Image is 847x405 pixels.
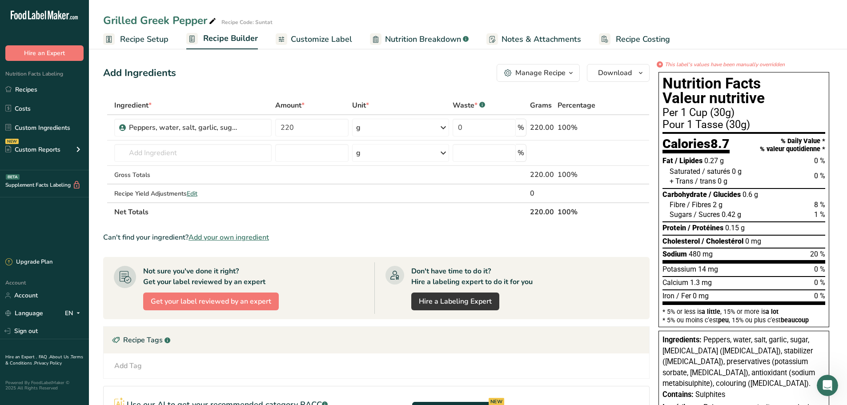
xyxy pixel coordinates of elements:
[662,137,730,154] div: Calories
[556,202,609,221] th: 100%
[5,380,84,391] div: Powered By FoodLabelMaker © 2025 All Rights Reserved
[698,265,718,273] span: 14 mg
[598,68,632,78] span: Download
[5,354,83,366] a: Terms & Conditions .
[725,224,745,232] span: 0.15 g
[704,156,724,165] span: 0.27 g
[5,258,52,267] div: Upgrade Plan
[39,354,49,360] a: FAQ .
[530,100,552,111] span: Grams
[662,390,694,399] span: Contains:
[291,33,352,45] span: Customize Label
[662,190,707,199] span: Carbohydrate
[718,317,729,324] span: peu
[120,33,169,45] span: Recipe Setup
[814,200,825,209] span: 8 %
[817,375,838,396] iframe: Intercom live chat
[662,250,687,258] span: Sodium
[662,108,825,118] div: Per 1 Cup (30g)
[722,210,741,219] span: 0.42 g
[718,177,727,185] span: 0 g
[814,172,825,180] span: 0 %
[662,317,825,323] div: * 5% ou moins c’est , 15% ou plus c’est
[558,122,607,133] div: 100%
[709,190,741,199] span: / Glucides
[745,237,761,245] span: 0 mg
[662,336,815,388] span: Peppers, water, salt, garlic, sugar, [MEDICAL_DATA] ([MEDICAL_DATA]), stabilizer ([MEDICAL_DATA])...
[814,156,825,165] span: 0 %
[187,189,197,198] span: Edit
[5,145,60,154] div: Custom Reports
[103,29,169,49] a: Recipe Setup
[49,354,71,360] a: About Us .
[530,122,554,133] div: 220.00
[689,250,713,258] span: 480 mg
[186,28,258,50] a: Recipe Builder
[497,64,580,82] button: Manage Recipe
[713,200,723,209] span: 2 g
[558,100,595,111] span: Percentage
[486,29,581,49] a: Notes & Attachments
[662,278,688,287] span: Calcium
[693,292,709,300] span: 0 mg
[151,296,271,307] span: Get your label reviewed by an expert
[702,308,720,315] span: a little
[687,200,711,209] span: / Fibres
[5,354,37,360] a: Hire an Expert .
[688,224,723,232] span: / Protéines
[356,122,361,133] div: g
[781,317,809,324] span: beaucoup
[662,292,674,300] span: Iron
[65,308,84,319] div: EN
[530,188,554,199] div: 0
[810,250,825,258] span: 20 %
[352,100,369,111] span: Unit
[129,122,240,133] div: Peppers, water, salt, garlic, sugar, [MEDICAL_DATA] ([MEDICAL_DATA]), stabilizer ([MEDICAL_DATA])...
[221,18,273,26] div: Recipe Code: Suntat
[766,308,779,315] span: a lot
[587,64,650,82] button: Download
[530,169,554,180] div: 220.00
[143,293,279,310] button: Get your label reviewed by an expert
[103,232,650,243] div: Can't find your ingredient?
[662,224,686,232] span: Protein
[203,32,258,44] span: Recipe Builder
[103,12,218,28] div: Grilled Greek Pepper
[528,202,556,221] th: 220.00
[695,177,716,185] span: / trans
[34,360,62,366] a: Privacy Policy
[189,232,269,243] span: Add your own ingredient
[732,167,742,176] span: 0 g
[695,390,725,399] span: Sulphites
[370,29,469,49] a: Nutrition Breakdown
[385,33,461,45] span: Nutrition Breakdown
[814,265,825,273] span: 0 %
[114,170,272,180] div: Gross Totals
[662,265,696,273] span: Potassium
[690,278,712,287] span: 1.3 mg
[356,148,361,158] div: g
[702,167,730,176] span: / saturés
[670,167,700,176] span: Saturated
[670,200,685,209] span: Fibre
[453,100,485,111] div: Waste
[275,100,305,111] span: Amount
[5,139,19,144] div: NEW
[558,169,607,180] div: 100%
[676,292,691,300] span: / Fer
[675,156,702,165] span: / Lipides
[114,100,152,111] span: Ingredient
[662,120,825,130] div: Pour 1 Tasse (30g)
[276,29,352,49] a: Customize Label
[114,189,272,198] div: Recipe Yield Adjustments
[662,76,825,106] h1: Nutrition Facts Valeur nutritive
[665,60,785,68] i: This label's values have been manually overridden
[662,156,673,165] span: Fat
[411,266,533,287] div: Don't have time to do it? Hire a labeling expert to do it for you
[743,190,758,199] span: 0.6 g
[143,266,265,287] div: Not sure you've done it right? Get your label reviewed by an expert
[702,237,743,245] span: / Cholestérol
[411,293,499,310] a: Hire a Labeling Expert
[670,210,692,219] span: Sugars
[104,327,649,353] div: Recipe Tags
